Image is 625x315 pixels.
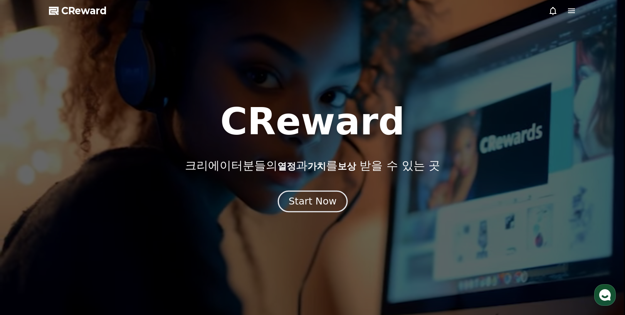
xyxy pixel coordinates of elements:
[307,161,326,172] span: 가치
[2,244,51,263] a: 홈
[289,195,336,208] div: Start Now
[277,191,347,213] button: Start Now
[338,161,356,172] span: 보상
[220,103,405,140] h1: CReward
[277,161,296,172] span: 열정
[24,256,29,262] span: 홈
[279,199,346,206] a: Start Now
[61,5,107,17] span: CReward
[49,5,107,17] a: CReward
[99,244,148,263] a: 설정
[71,256,80,262] span: 대화
[185,159,440,173] p: 크리에이터분들의 과 를 받을 수 있는 곳
[51,244,99,263] a: 대화
[119,256,128,262] span: 설정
